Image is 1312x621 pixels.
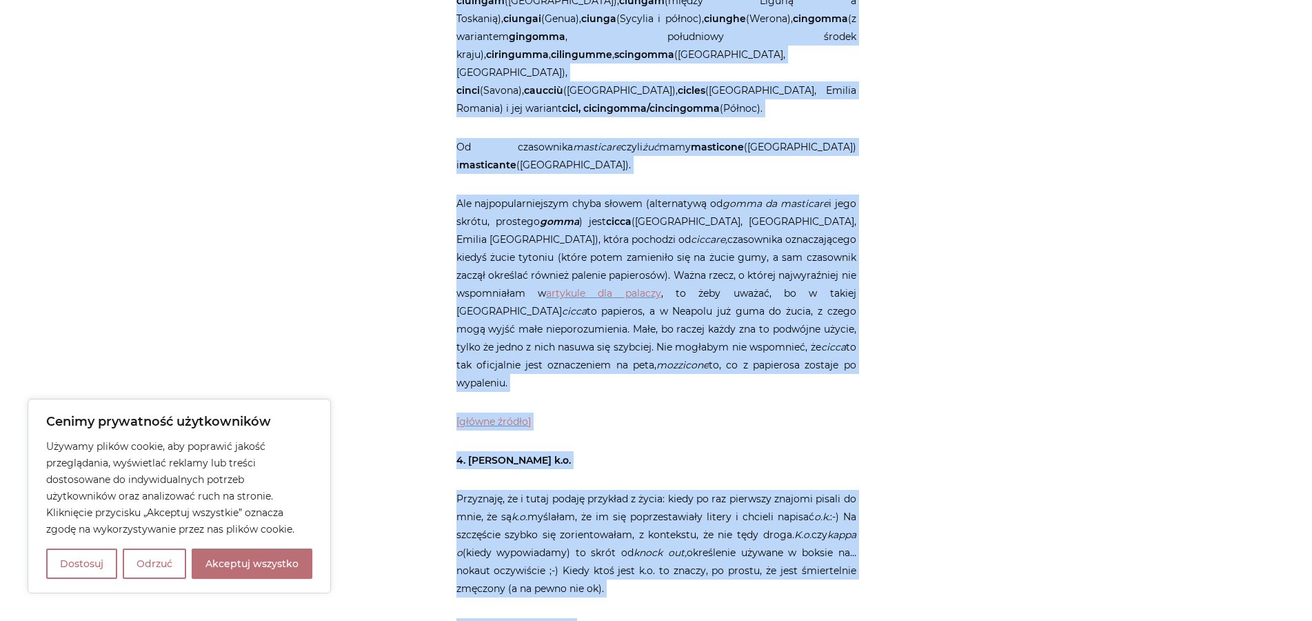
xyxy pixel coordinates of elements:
p: Używamy plików cookie, aby poprawić jakość przeglądania, wyświetlać reklamy lub treści dostosowan... [46,438,312,538]
button: Dostosuj [46,549,117,579]
button: Odrzuć [123,549,186,579]
strong: ciringumma [486,48,549,61]
em: K.o. [794,529,811,541]
strong: ciunghe [704,12,746,25]
em: masticare [573,141,621,153]
em: cicca [562,305,587,317]
a: [główne źródło] [456,415,531,428]
strong: cingomma [793,12,848,25]
button: Akceptuj wszystko [192,549,312,579]
em: mozzicone [656,359,709,371]
p: Cenimy prywatność użytkowników [46,413,312,430]
strong: 4. [PERSON_NAME] k.o. [456,454,571,466]
strong: scingomma [614,48,674,61]
strong: gingomma [509,30,565,43]
strong: caucciù [524,84,563,97]
em: żuć [643,141,659,153]
em: k.o. [512,511,527,523]
strong: ciunga [581,12,616,25]
p: Od czasownika czyli mamy ([GEOGRAPHIC_DATA]) i ([GEOGRAPHIC_DATA]). [456,138,856,174]
em: ciccare, [691,233,727,246]
strong: ciungai [503,12,541,25]
strong: cicca [606,215,632,228]
em: o.k. [814,511,830,523]
em: gomma [540,215,579,228]
em: gomma da masticare [723,197,829,210]
em: kappa o [456,529,856,559]
p: Ale najpopularniejszym chyba słowem (alternatywą od i jego skrótu, prostego ) jest ([GEOGRAPHIC_D... [456,195,856,392]
strong: masticante [459,159,516,171]
strong: cinci [456,84,480,97]
strong: cicl, cicingomma/cincingomma [562,102,720,115]
strong: cicles [678,84,705,97]
strong: masticone [691,141,744,153]
em: knock out, [634,546,687,559]
em: cicca [821,341,846,353]
p: Przyznaję, że i tutaj podaję przykład z życia: kiedy po raz pierwszy znajomi pisali do mnie, że s... [456,490,856,598]
strong: cilingumme [551,48,612,61]
a: artykule dla palaczy [546,287,661,299]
